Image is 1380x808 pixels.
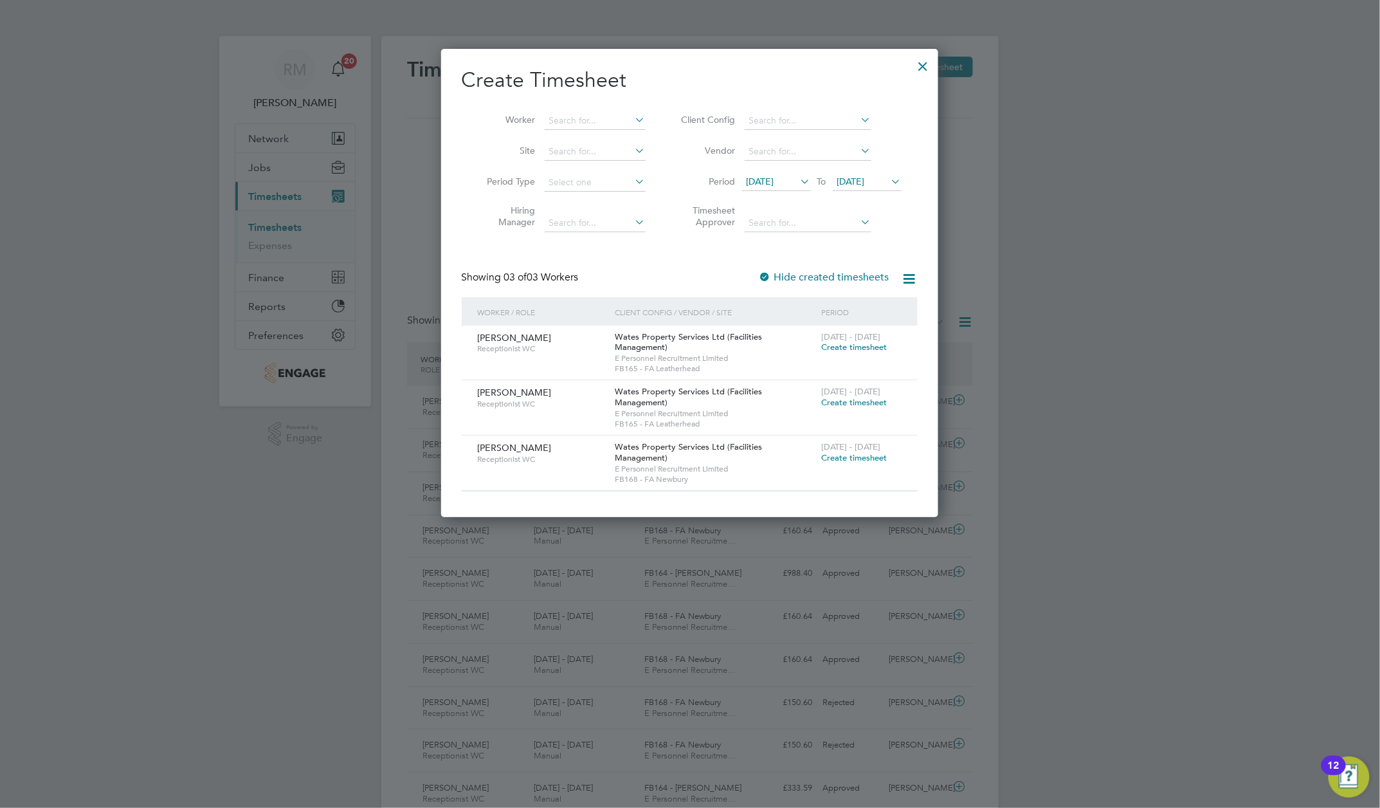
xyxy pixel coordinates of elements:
span: Wates Property Services Ltd (Facilities Management) [615,331,763,353]
span: Create timesheet [822,452,887,463]
input: Search for... [545,143,646,161]
div: 12 [1328,766,1339,782]
div: Showing [462,271,581,284]
span: Receptionist WC [478,454,606,464]
span: [PERSON_NAME] [478,332,552,344]
span: [DATE] [837,176,865,187]
span: E Personnel Recruitment Limited [615,409,815,419]
span: [DATE] - [DATE] [822,441,881,452]
span: Wates Property Services Ltd (Facilities Management) [615,441,763,463]
button: Open Resource Center, 12 new notifications [1329,757,1370,798]
div: Worker / Role [475,297,612,327]
span: [PERSON_NAME] [478,387,552,398]
label: Worker [478,114,536,125]
label: Hide created timesheets [759,271,889,284]
input: Search for... [545,214,646,232]
input: Search for... [745,214,871,232]
label: Vendor [678,145,736,156]
span: Wates Property Services Ltd (Facilities Management) [615,386,763,408]
span: Receptionist WC [478,399,606,409]
label: Client Config [678,114,736,125]
span: Create timesheet [822,342,887,353]
h2: Create Timesheet [462,67,918,94]
span: [DATE] - [DATE] [822,331,881,342]
span: FB165 - FA Leatherhead [615,419,815,429]
span: 03 of [504,271,527,284]
span: 03 Workers [504,271,579,284]
label: Period [678,176,736,187]
span: To [813,173,830,190]
input: Search for... [745,112,871,130]
span: FB168 - FA Newbury [615,474,815,484]
span: [DATE] [747,176,774,187]
div: Client Config / Vendor / Site [612,297,819,327]
span: [DATE] - [DATE] [822,386,881,397]
div: Period [819,297,905,327]
span: E Personnel Recruitment Limited [615,353,815,363]
label: Period Type [478,176,536,187]
input: Search for... [745,143,871,161]
label: Hiring Manager [478,205,536,228]
span: Create timesheet [822,397,887,408]
label: Timesheet Approver [678,205,736,228]
span: FB165 - FA Leatherhead [615,363,815,374]
input: Select one [545,174,646,192]
label: Site [478,145,536,156]
span: [PERSON_NAME] [478,442,552,454]
span: E Personnel Recruitment Limited [615,464,815,474]
input: Search for... [545,112,646,130]
span: Receptionist WC [478,344,606,354]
